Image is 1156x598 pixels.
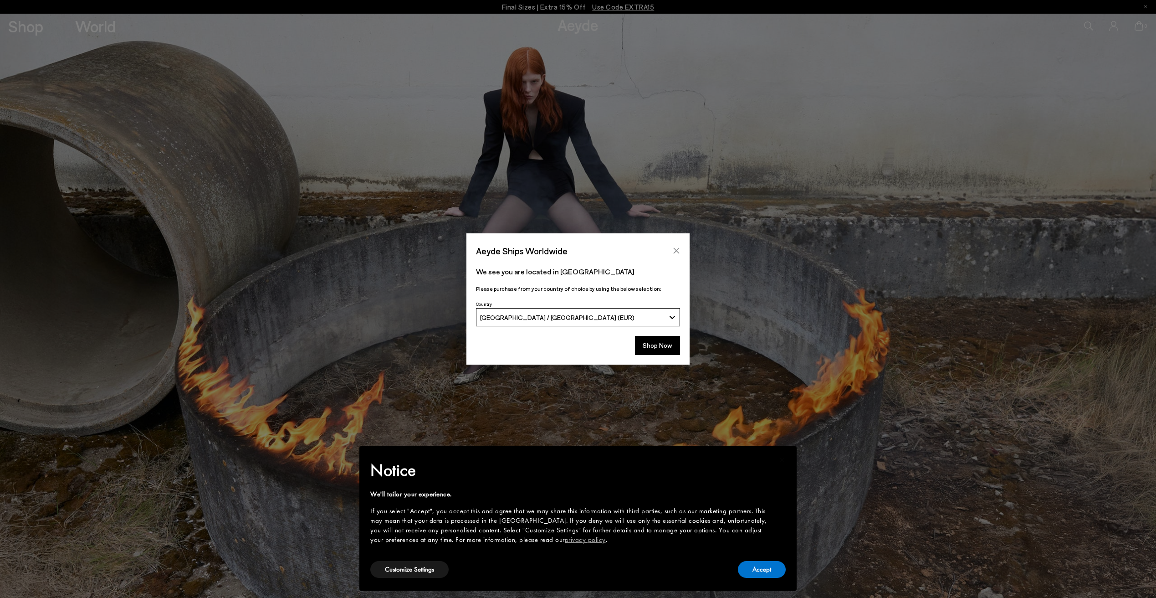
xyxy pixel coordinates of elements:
div: If you select "Accept", you accept this and agree that we may share this information with third p... [370,506,771,545]
div: We'll tailor your experience. [370,490,771,499]
p: We see you are located in [GEOGRAPHIC_DATA] [476,266,680,277]
span: Country [476,301,492,307]
a: privacy policy [565,535,606,544]
span: × [779,453,785,467]
button: Close this notice [771,449,793,471]
p: Please purchase from your country of choice by using the below selection: [476,284,680,293]
span: Aeyde Ships Worldwide [476,243,568,259]
button: Shop Now [635,336,680,355]
button: Accept [738,561,786,578]
button: Customize Settings [370,561,449,578]
h2: Notice [370,459,771,482]
button: Close [670,244,683,258]
span: [GEOGRAPHIC_DATA] / [GEOGRAPHIC_DATA] (EUR) [480,314,634,321]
